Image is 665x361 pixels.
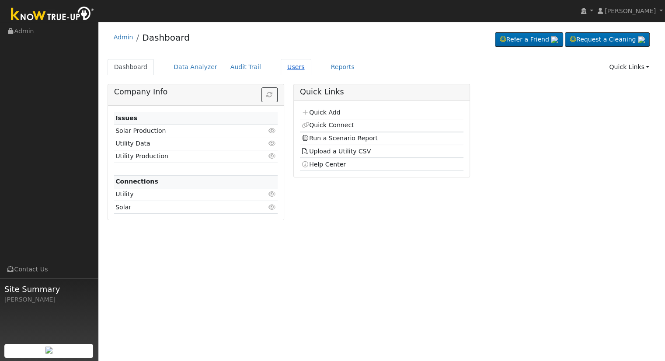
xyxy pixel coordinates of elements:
a: Upload a Utility CSV [301,148,371,155]
a: Reports [324,59,361,75]
a: Users [281,59,311,75]
a: Quick Connect [301,121,354,128]
i: Click to view [268,204,276,210]
a: Data Analyzer [167,59,224,75]
a: Dashboard [108,59,154,75]
td: Solar Production [114,125,251,137]
td: Utility [114,188,251,201]
img: retrieve [638,36,645,43]
span: [PERSON_NAME] [605,7,656,14]
a: Refer a Friend [495,32,563,47]
strong: Connections [115,178,158,185]
a: Audit Trail [224,59,268,75]
i: Click to view [268,153,276,159]
strong: Issues [115,115,137,121]
td: Utility Production [114,150,251,163]
span: Site Summary [4,283,94,295]
a: Quick Add [301,109,340,116]
td: Solar [114,201,251,214]
i: Click to view [268,191,276,197]
i: Click to view [268,128,276,134]
h5: Quick Links [300,87,463,97]
a: Quick Links [602,59,656,75]
div: [PERSON_NAME] [4,295,94,304]
a: Admin [114,34,133,41]
img: retrieve [45,347,52,354]
i: Click to view [268,140,276,146]
a: Request a Cleaning [565,32,650,47]
img: retrieve [551,36,558,43]
td: Utility Data [114,137,251,150]
img: Know True-Up [7,5,98,24]
a: Run a Scenario Report [301,135,378,142]
h5: Company Info [114,87,278,97]
a: Dashboard [142,32,190,43]
a: Help Center [301,161,346,168]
